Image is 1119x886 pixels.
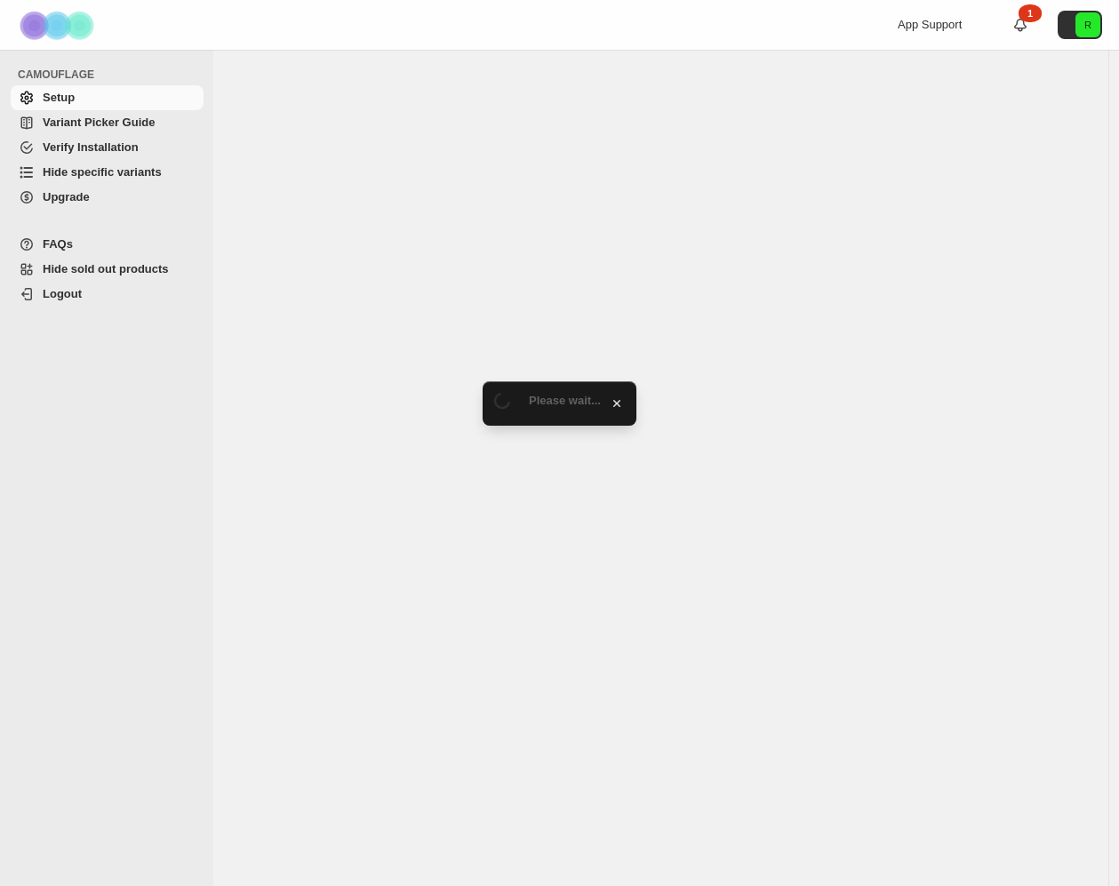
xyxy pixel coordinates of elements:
[898,18,962,31] span: App Support
[43,116,155,129] span: Variant Picker Guide
[43,165,162,179] span: Hide specific variants
[43,262,169,275] span: Hide sold out products
[43,91,75,104] span: Setup
[43,287,82,300] span: Logout
[11,85,204,110] a: Setup
[18,68,204,82] span: CAMOUFLAGE
[11,282,204,307] a: Logout
[11,257,204,282] a: Hide sold out products
[1019,4,1042,22] div: 1
[11,232,204,257] a: FAQs
[11,135,204,160] a: Verify Installation
[529,394,601,407] span: Please wait...
[43,237,73,251] span: FAQs
[11,185,204,210] a: Upgrade
[14,1,103,50] img: Camouflage
[1058,11,1102,39] button: Avatar with initials R
[1075,12,1100,37] span: Avatar with initials R
[43,140,139,154] span: Verify Installation
[1084,20,1091,30] text: R
[1011,16,1029,34] a: 1
[43,190,90,204] span: Upgrade
[11,110,204,135] a: Variant Picker Guide
[11,160,204,185] a: Hide specific variants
